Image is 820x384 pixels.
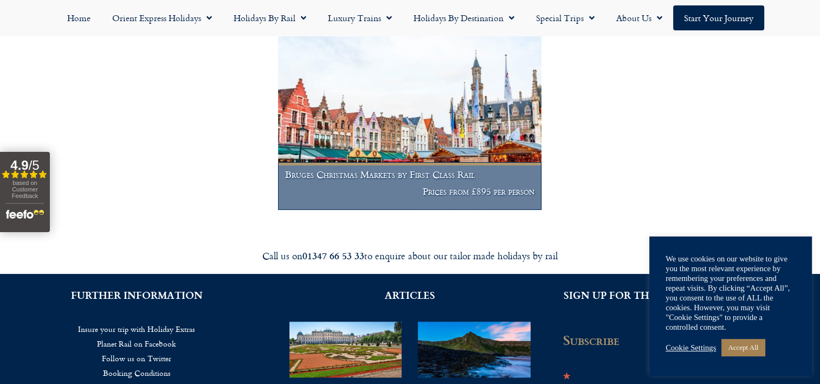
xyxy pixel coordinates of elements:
[107,249,714,262] div: Call us on to enquire about our tailor made holidays by rail
[302,248,364,263] strong: 01347 66 53 33
[673,5,764,30] a: Start your Journey
[16,366,257,380] a: Booking Conditions
[56,5,101,30] a: Home
[403,5,525,30] a: Holidays by Destination
[721,339,765,356] a: Accept All
[285,186,534,197] p: Prices from £895 per person
[563,355,725,369] div: indicates required
[223,5,317,30] a: Holidays by Rail
[666,343,716,353] a: Cookie Settings
[563,290,804,300] h2: SIGN UP FOR THE PLANET RAIL NEWSLETTER
[16,336,257,351] a: Planet Rail on Facebook
[605,5,673,30] a: About Us
[563,332,731,348] h2: Subscribe
[666,254,796,332] div: We use cookies on our website to give you the most relevant experience by remembering your prefer...
[525,5,605,30] a: Special Trips
[278,31,543,211] a: Bruges Christmas Markets by First Class Rail Prices from £895 per person
[101,5,223,30] a: Orient Express Holidays
[285,169,534,180] h1: Bruges Christmas Markets by First Class Rail
[16,322,257,336] a: Insure your trip with Holiday Extras
[16,290,257,300] h2: FURTHER INFORMATION
[317,5,403,30] a: Luxury Trains
[649,236,812,376] div: Blocked (selector):
[5,5,815,30] nav: Menu
[16,351,257,366] a: Follow us on Twitter
[289,290,530,300] h2: ARTICLES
